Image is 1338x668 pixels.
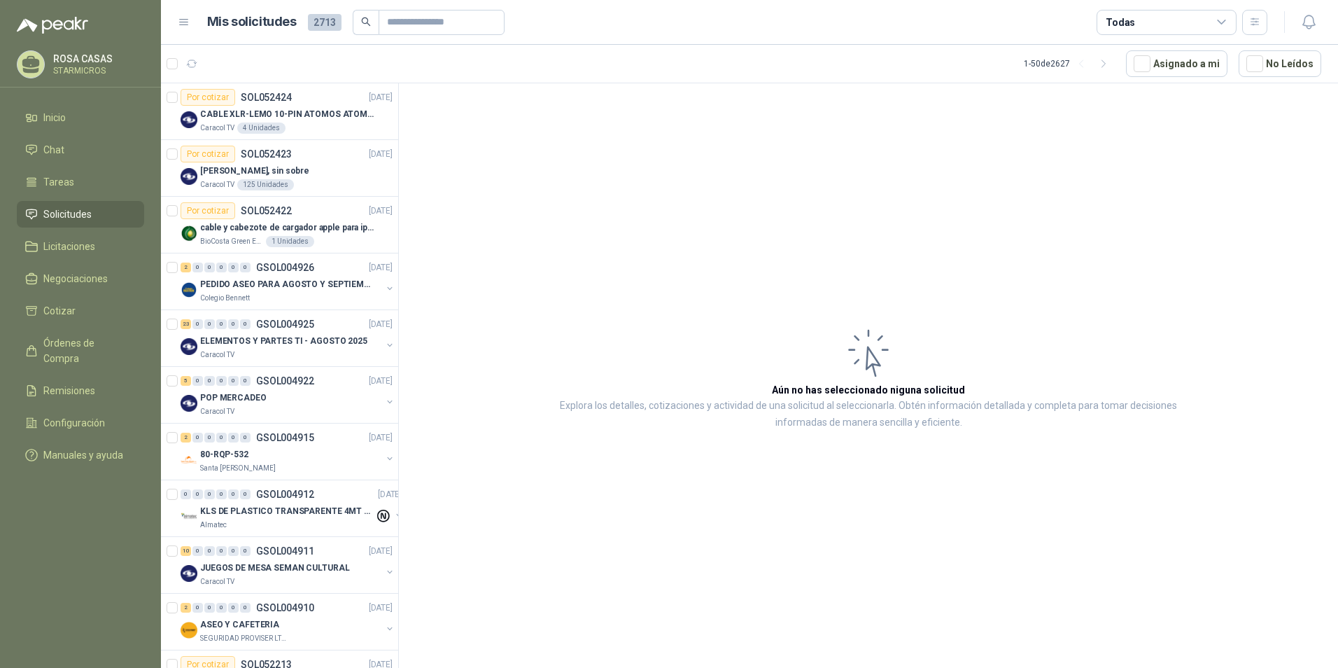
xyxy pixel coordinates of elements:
[161,83,398,140] a: Por cotizarSOL052424[DATE] Company LogoCABLE XLR-LEMO 10-PIN ATOMOS ATOMCAB016Caracol TV4 Unidades
[200,576,234,587] p: Caracol TV
[200,448,248,461] p: 80-RQP-532
[43,303,76,319] span: Cotizar
[207,12,297,32] h1: Mis solicitudes
[200,618,279,632] p: ASEO Y CAFETERIA
[192,433,203,443] div: 0
[237,123,286,134] div: 4 Unidades
[200,505,374,518] p: KLS DE PLASTICO TRANSPARENTE 4MT CAL 4 Y CINTA TRA
[17,330,144,372] a: Órdenes de Compra
[200,335,367,348] p: ELEMENTOS Y PARTES TI - AGOSTO 2025
[361,17,371,27] span: search
[216,263,227,272] div: 0
[216,546,227,556] div: 0
[200,406,234,417] p: Caracol TV
[216,433,227,443] div: 0
[200,221,374,235] p: cable y cabezote de cargador apple para iphone
[181,319,191,329] div: 23
[539,398,1198,431] p: Explora los detalles, cotizaciones y actividad de una solicitud al seleccionarla. Obtén informaci...
[181,373,395,417] a: 5 0 0 0 0 0 GSOL004922[DATE] Company LogoPOP MERCADEOCaracol TV
[181,225,197,242] img: Company Logo
[43,415,105,431] span: Configuración
[17,17,88,34] img: Logo peakr
[43,335,131,366] span: Órdenes de Compra
[161,140,398,197] a: Por cotizarSOL052423[DATE] Company Logo[PERSON_NAME], sin sobreCaracol TV125 Unidades
[200,349,234,361] p: Caracol TV
[369,431,393,445] p: [DATE]
[200,123,234,134] p: Caracol TV
[17,104,144,131] a: Inicio
[181,111,197,128] img: Company Logo
[256,603,314,613] p: GSOL004910
[241,149,292,159] p: SOL052423
[192,263,203,272] div: 0
[200,391,267,405] p: POP MERCADEO
[772,382,965,398] h3: Aún no has seleccionado niguna solicitud
[17,298,144,324] a: Cotizar
[181,376,191,386] div: 5
[192,489,203,499] div: 0
[256,263,314,272] p: GSOL004926
[240,263,251,272] div: 0
[240,376,251,386] div: 0
[200,179,234,190] p: Caracol TV
[17,442,144,468] a: Manuales y ayuda
[200,236,263,247] p: BioCosta Green Energy S.A.S
[241,206,292,216] p: SOL052422
[240,433,251,443] div: 0
[17,201,144,228] a: Solicitudes
[200,165,309,178] p: [PERSON_NAME], sin sobre
[43,383,95,398] span: Remisiones
[181,565,197,582] img: Company Logo
[181,603,191,613] div: 2
[181,452,197,468] img: Company Logo
[17,233,144,260] a: Licitaciones
[256,546,314,556] p: GSOL004911
[256,376,314,386] p: GSOL004922
[43,447,123,463] span: Manuales y ayuda
[369,148,393,161] p: [DATE]
[204,433,215,443] div: 0
[17,377,144,404] a: Remisiones
[43,239,95,254] span: Licitaciones
[369,318,393,331] p: [DATE]
[181,146,235,162] div: Por cotizar
[266,236,314,247] div: 1 Unidades
[181,433,191,443] div: 2
[181,508,197,525] img: Company Logo
[256,319,314,329] p: GSOL004925
[200,108,374,121] p: CABLE XLR-LEMO 10-PIN ATOMOS ATOMCAB016
[17,410,144,436] a: Configuración
[216,489,227,499] div: 0
[200,463,276,474] p: Santa [PERSON_NAME]
[181,489,191,499] div: 0
[200,633,288,644] p: SEGURIDAD PROVISER LTDA
[181,543,395,587] a: 10 0 0 0 0 0 GSOL004911[DATE] Company LogoJUEGOS DE MESA SEMAN CULTURALCaracol TV
[1106,15,1135,30] div: Todas
[369,204,393,218] p: [DATE]
[228,319,239,329] div: 0
[369,545,393,558] p: [DATE]
[181,429,395,474] a: 2 0 0 0 0 0 GSOL004915[DATE] Company Logo80-RQP-532Santa [PERSON_NAME]
[181,599,395,644] a: 2 0 0 0 0 0 GSOL004910[DATE] Company LogoASEO Y CAFETERIASEGURIDAD PROVISER LTDA
[53,54,141,64] p: ROSA CASAS
[1024,53,1115,75] div: 1 - 50 de 2627
[181,259,395,304] a: 2 0 0 0 0 0 GSOL004926[DATE] Company LogoPEDIDO ASEO PARA AGOSTO Y SEPTIEMBREColegio Bennett
[17,265,144,292] a: Negociaciones
[204,603,215,613] div: 0
[228,376,239,386] div: 0
[181,546,191,556] div: 10
[216,376,227,386] div: 0
[241,92,292,102] p: SOL052424
[237,179,294,190] div: 125 Unidades
[43,142,64,158] span: Chat
[181,316,395,361] a: 23 0 0 0 0 0 GSOL004925[DATE] Company LogoELEMENTOS Y PARTES TI - AGOSTO 2025Caracol TV
[181,486,404,531] a: 0 0 0 0 0 0 GSOL004912[DATE] Company LogoKLS DE PLASTICO TRANSPARENTE 4MT CAL 4 Y CINTA TRAAlmatec
[216,319,227,329] div: 0
[256,433,314,443] p: GSOL004915
[53,67,141,75] p: STARMICROS
[228,489,239,499] div: 0
[228,263,239,272] div: 0
[369,91,393,104] p: [DATE]
[308,14,341,31] span: 2713
[200,562,350,575] p: JUEGOS DE MESA SEMAN CULTURAL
